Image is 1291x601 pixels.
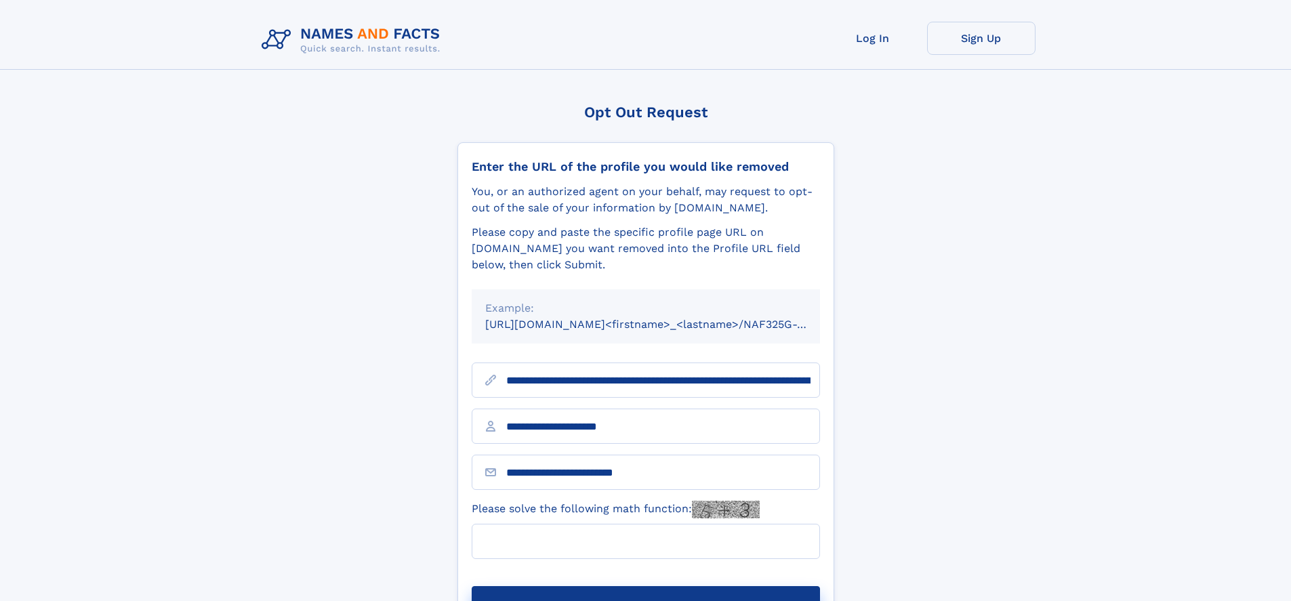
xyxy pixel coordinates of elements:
div: Example: [485,300,806,316]
div: Enter the URL of the profile you would like removed [472,159,820,174]
div: Opt Out Request [457,104,834,121]
div: You, or an authorized agent on your behalf, may request to opt-out of the sale of your informatio... [472,184,820,216]
img: Logo Names and Facts [256,22,451,58]
a: Sign Up [927,22,1036,55]
a: Log In [819,22,927,55]
small: [URL][DOMAIN_NAME]<firstname>_<lastname>/NAF325G-xxxxxxxx [485,318,846,331]
div: Please copy and paste the specific profile page URL on [DOMAIN_NAME] you want removed into the Pr... [472,224,820,273]
label: Please solve the following math function: [472,501,760,518]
